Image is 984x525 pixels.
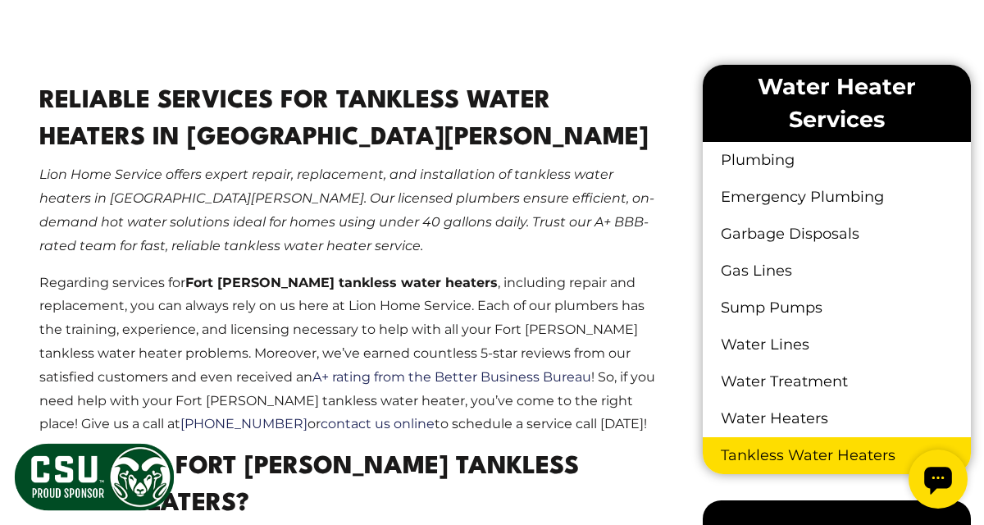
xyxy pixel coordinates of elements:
a: Water Heaters [703,400,971,437]
a: Emergency Plumbing [703,179,971,216]
a: Water Lines [703,326,971,363]
li: Water Heater Services [703,65,971,143]
img: CSU Sponsor Badge [12,441,176,513]
div: Open chat widget [7,7,66,66]
a: [PHONE_NUMBER] [180,416,307,431]
em: Lion Home Service offers expert repair, replacement, and installation of tankless water heaters i... [39,167,654,253]
a: Water Treatment [703,363,971,400]
a: Plumbing [703,142,971,179]
h2: What Are Fort [PERSON_NAME] Tankless Water Heaters? [39,450,658,523]
a: contact us online [321,416,435,431]
p: Regarding services for , including repair and replacement, you can always rely on us here at Lion... [39,272,658,437]
strong: Fort [PERSON_NAME] tankless water heaters [185,275,498,290]
a: Gas Lines [703,253,971,290]
h2: Reliable Services For Tankless Water Heaters In [GEOGRAPHIC_DATA][PERSON_NAME] [39,84,658,157]
a: Garbage Disposals [703,216,971,253]
a: Tankless Water Heaters [703,437,971,474]
a: A+ rating from the Better Business Bureau [312,369,591,385]
a: Sump Pumps [703,290,971,326]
